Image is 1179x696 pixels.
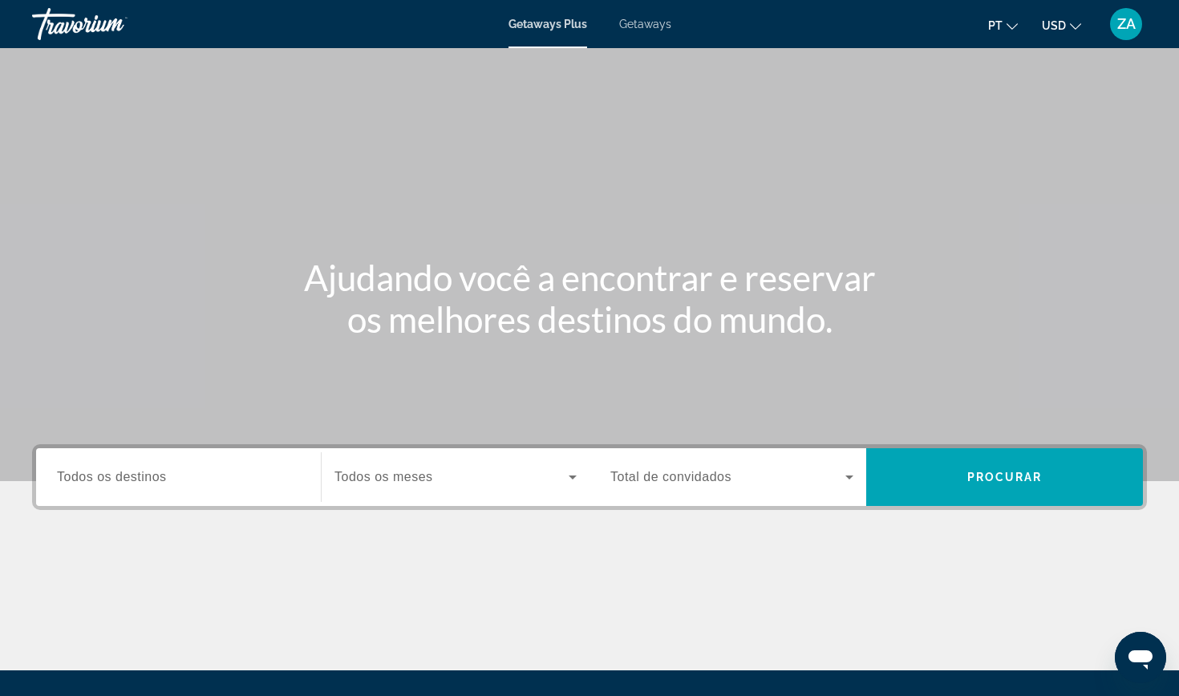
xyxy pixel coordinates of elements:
div: Search widget [36,448,1143,506]
span: pt [988,19,1003,32]
span: USD [1042,19,1066,32]
a: Getaways Plus [508,18,587,30]
a: Travorium [32,3,192,45]
button: Procurar [866,448,1143,506]
button: Change language [988,14,1018,37]
span: Todos os destinos [57,470,167,484]
span: Total de convidados [610,470,731,484]
a: Getaways [619,18,671,30]
button: Change currency [1042,14,1081,37]
iframe: Buton lansare fereastră mesagerie [1115,632,1166,683]
h1: Ajudando você a encontrar e reservar os melhores destinos do mundo. [289,257,890,340]
span: Procurar [967,471,1043,484]
button: User Menu [1105,7,1147,41]
span: Todos os meses [334,470,433,484]
span: ZA [1117,16,1136,32]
